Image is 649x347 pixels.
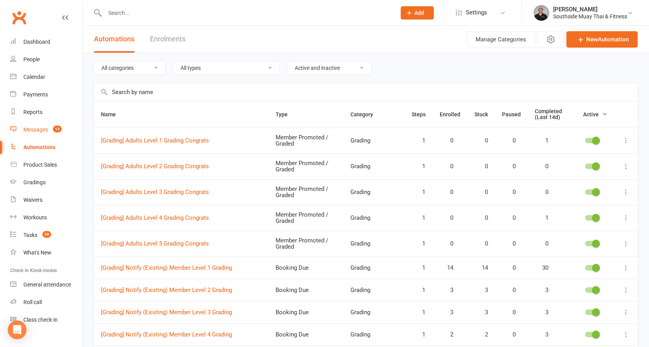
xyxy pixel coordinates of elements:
[535,331,548,338] span: 3
[440,331,453,338] span: 2
[101,137,209,144] a: [Grading] Adults Level 1 Grading Congrats
[440,287,453,294] span: 3
[23,299,42,305] div: Roll call
[502,215,516,221] span: 0
[10,174,82,191] a: Gradings
[350,240,398,247] div: Grading
[269,279,343,301] td: Booking Due
[101,163,209,170] a: [Grading] Adults Level 2 Grading Congrats
[269,205,343,231] td: Member Promoted / Graded
[103,7,391,18] input: Search...
[10,121,82,139] a: Messages 13
[101,214,209,221] a: [Grading] Adults Level 4 Grading Congrats
[23,39,50,45] div: Dashboard
[553,6,627,13] div: [PERSON_NAME]
[101,286,232,294] a: [Grading] Notify (Existing) Member Level 2 Grading
[412,189,425,196] span: 1
[412,137,425,144] span: 1
[440,309,453,316] span: 3
[535,287,548,294] span: 3
[535,265,548,271] span: 30
[467,101,495,128] th: Stuck
[440,189,453,196] span: 0
[101,331,232,338] a: [Grading] Notify (Existing) Member Level 4 Grading
[269,101,343,128] th: Type
[101,110,124,119] button: Name
[412,309,425,316] span: 1
[350,287,398,294] div: Grading
[583,111,599,117] span: Active
[42,231,51,238] span: 39
[474,287,488,294] span: 3
[350,215,398,221] div: Grading
[269,323,343,345] td: Booking Due
[269,179,343,205] td: Member Promoted / Graded
[535,309,548,316] span: 3
[440,215,453,221] span: 0
[23,232,37,238] div: Tasks
[502,331,516,338] span: 0
[10,276,82,294] a: General attendance kiosk mode
[23,56,40,62] div: People
[576,110,607,119] button: Active
[10,209,82,226] a: Workouts
[150,26,186,53] a: Enrolments
[474,163,488,170] span: 0
[10,103,82,121] a: Reports
[467,31,535,48] button: Manage Categories
[502,240,516,247] span: 0
[269,153,343,179] td: Member Promoted / Graded
[495,101,528,128] th: Paused
[440,240,453,247] span: 0
[535,189,548,196] span: 0
[23,179,46,185] div: Gradings
[405,101,433,128] th: Steps
[269,256,343,279] td: Booking Due
[535,215,548,221] span: 1
[535,108,562,120] span: Completed (Last 14d)
[502,137,516,144] span: 0
[23,317,58,323] div: Class check-in
[23,197,42,203] div: Waivers
[350,309,398,316] div: Grading
[502,287,516,294] span: 0
[412,215,425,221] span: 1
[101,240,209,247] a: [Grading] Adults Level 5 Grading Congrats
[101,189,209,196] a: [Grading] Adults Level 3 Grading Congrats
[23,249,51,256] div: What's New
[553,13,627,20] div: Southside Muay Thai & Fitness
[350,163,398,170] div: Grading
[269,231,343,256] td: Member Promoted / Graded
[350,265,398,271] div: Grading
[440,265,453,271] span: 14
[10,139,82,156] a: Automations
[23,126,48,133] div: Messages
[10,191,82,209] a: Waivers
[474,137,488,144] span: 0
[10,294,82,311] a: Roll call
[412,331,425,338] span: 1
[10,226,82,244] a: Tasks 39
[414,10,424,16] span: Add
[474,309,488,316] span: 3
[535,163,548,170] span: 0
[502,163,516,170] span: 0
[23,74,45,80] div: Calendar
[23,214,47,221] div: Workouts
[101,309,232,316] a: [Grading] Notify (Existing) Member Level 3 Grading
[53,126,62,132] span: 13
[474,215,488,221] span: 0
[269,128,343,153] td: Member Promoted / Graded
[440,137,453,144] span: 0
[23,144,55,150] div: Automations
[535,137,548,144] span: 1
[269,301,343,323] td: Booking Due
[10,86,82,103] a: Payments
[23,109,42,115] div: Reports
[350,189,398,196] div: Grading
[502,189,516,196] span: 0
[474,265,488,271] span: 14
[10,51,82,68] a: People
[412,265,425,271] span: 1
[23,281,71,288] div: General attendance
